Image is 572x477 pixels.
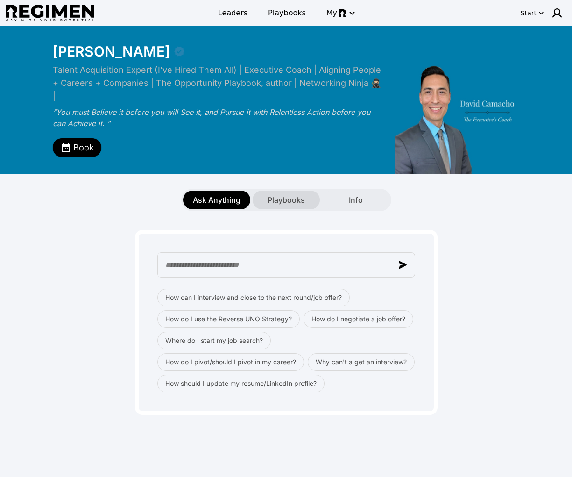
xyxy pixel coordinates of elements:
div: Talent Acquisition Expert (I’ve Hired Them All) | Executive Coach | Aligning People + Careers + C... [53,64,384,103]
button: Info [322,191,389,209]
img: Regimen logo [6,5,94,22]
button: How do I negotiate a job offer? [304,310,413,328]
button: Why can't a get an interview? [308,353,415,371]
span: Info [349,194,363,206]
div: “You must Believe it before you will See it, and Pursue it with Relentless Action before you can ... [53,107,384,129]
a: Playbooks [262,5,311,21]
div: [PERSON_NAME] [53,43,170,60]
button: Playbooks [253,191,320,209]
a: Leaders [212,5,253,21]
button: My [321,5,360,21]
button: Book [53,138,101,157]
span: Playbooks [268,194,305,206]
span: Ask Anything [193,194,240,206]
button: How can I interview and close to the next round/job offer? [157,289,350,306]
button: How do I pivot/should I pivot in my career? [157,353,304,371]
span: Playbooks [268,7,306,19]
img: send message [399,261,407,269]
button: Ask Anything [183,191,250,209]
span: Book [73,141,94,154]
span: Leaders [218,7,247,19]
button: How do I use the Reverse UNO Strategy? [157,310,300,328]
button: Where do I start my job search? [157,332,271,349]
button: How should I update my resume/LinkedIn profile? [157,375,325,392]
div: Verified partner - David Camacho [174,46,185,57]
img: user icon [551,7,563,19]
button: Start [519,6,546,21]
div: Start [521,8,537,18]
span: My [326,7,337,19]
